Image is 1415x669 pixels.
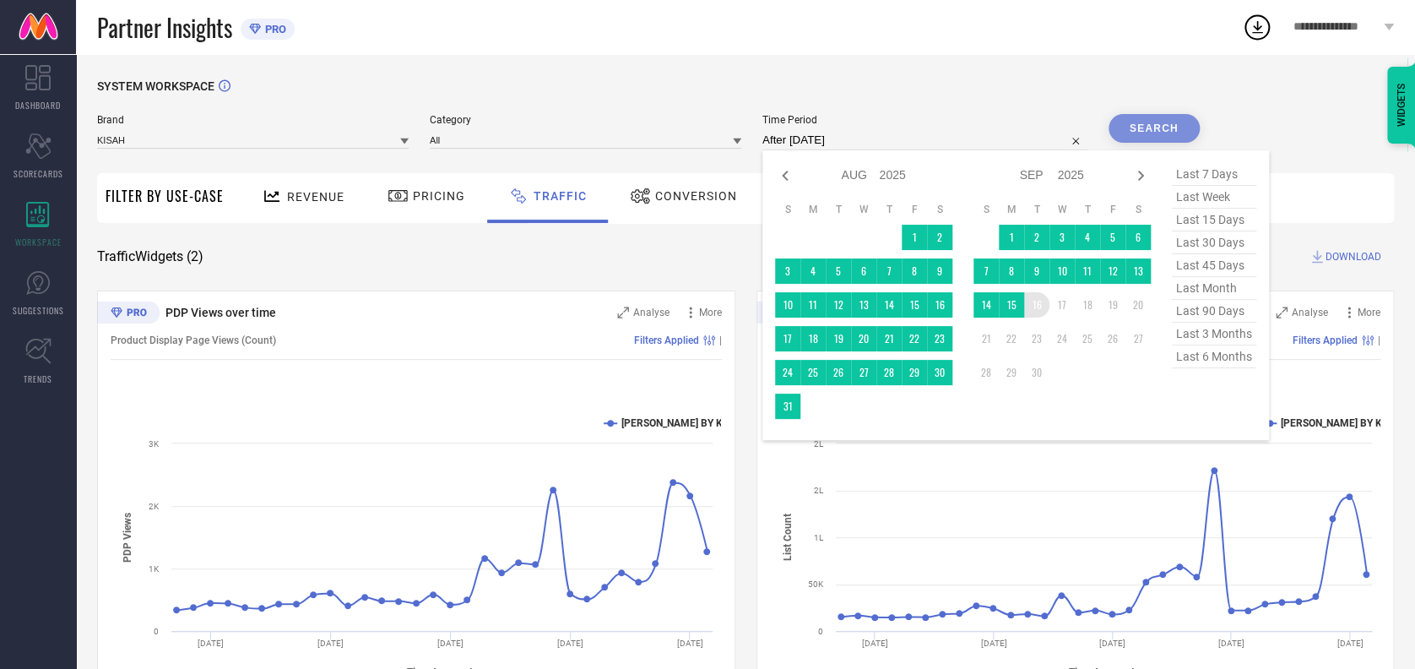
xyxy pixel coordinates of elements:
text: 1L [814,533,824,542]
span: Traffic [534,189,587,203]
td: Wed Sep 17 2025 [1049,292,1075,318]
th: Tuesday [826,203,851,216]
tspan: List Count [781,514,793,561]
span: last 7 days [1172,163,1256,186]
td: Tue Sep 02 2025 [1024,225,1049,250]
span: last week [1172,186,1256,209]
span: | [1378,334,1380,346]
span: DASHBOARD [15,99,61,111]
td: Tue Sep 16 2025 [1024,292,1049,318]
th: Sunday [775,203,800,216]
td: Sun Aug 24 2025 [775,360,800,385]
span: last 15 days [1172,209,1256,231]
th: Sunday [973,203,999,216]
td: Sun Sep 21 2025 [973,326,999,351]
td: Tue Aug 19 2025 [826,326,851,351]
td: Wed Sep 24 2025 [1049,326,1075,351]
td: Sat Aug 30 2025 [927,360,952,385]
td: Fri Aug 15 2025 [902,292,927,318]
text: 50K [808,579,824,589]
span: Pricing [413,189,465,203]
td: Mon Sep 22 2025 [999,326,1024,351]
text: 1K [149,564,160,574]
span: Conversion [655,189,737,203]
span: Category [430,114,741,126]
td: Mon Aug 18 2025 [800,326,826,351]
div: Premium [97,302,160,327]
td: Tue Sep 23 2025 [1024,326,1049,351]
td: Thu Sep 18 2025 [1075,292,1100,318]
span: DOWNLOAD [1326,248,1381,265]
svg: Zoom [617,307,629,318]
td: Sat Sep 27 2025 [1125,326,1151,351]
span: | [719,334,722,346]
span: last month [1172,277,1256,300]
div: Next month [1130,166,1151,186]
span: Partner Insights [97,10,232,45]
text: [PERSON_NAME] BY KISAH [1281,417,1405,429]
th: Friday [1100,203,1125,216]
text: 3K [149,439,160,449]
text: 2L [814,486,824,495]
span: SCORECARDS [14,167,63,180]
td: Thu Sep 04 2025 [1075,225,1100,250]
td: Tue Sep 30 2025 [1024,360,1049,385]
td: Thu Aug 21 2025 [876,326,902,351]
td: Tue Aug 05 2025 [826,258,851,284]
span: PDP Views over time [165,306,276,319]
tspan: PDP Views [122,512,133,562]
td: Sun Sep 07 2025 [973,258,999,284]
th: Thursday [876,203,902,216]
span: Filter By Use-Case [106,186,224,206]
text: 0 [154,627,159,636]
text: [DATE] [198,639,224,648]
td: Sun Sep 28 2025 [973,360,999,385]
th: Monday [800,203,826,216]
span: WORKSPACE [15,236,62,248]
td: Sun Sep 14 2025 [973,292,999,318]
td: Thu Aug 14 2025 [876,292,902,318]
th: Saturday [1125,203,1151,216]
td: Fri Sep 05 2025 [1100,225,1125,250]
td: Mon Aug 11 2025 [800,292,826,318]
td: Mon Sep 01 2025 [999,225,1024,250]
span: Filters Applied [1293,334,1358,346]
th: Monday [999,203,1024,216]
text: 2K [149,502,160,511]
text: 2L [814,439,824,449]
span: TRENDS [24,373,52,385]
td: Thu Aug 28 2025 [876,360,902,385]
div: Open download list [1242,12,1272,42]
td: Sun Aug 31 2025 [775,394,800,419]
td: Mon Sep 29 2025 [999,360,1024,385]
th: Tuesday [1024,203,1049,216]
span: Analyse [1292,307,1328,318]
td: Sat Sep 20 2025 [1125,292,1151,318]
td: Fri Sep 19 2025 [1100,292,1125,318]
td: Wed Aug 06 2025 [851,258,876,284]
span: Traffic Widgets ( 2 ) [97,248,203,265]
th: Thursday [1075,203,1100,216]
td: Mon Sep 08 2025 [999,258,1024,284]
td: Tue Aug 26 2025 [826,360,851,385]
text: [DATE] [677,639,703,648]
td: Fri Aug 29 2025 [902,360,927,385]
td: Thu Sep 11 2025 [1075,258,1100,284]
td: Sun Aug 03 2025 [775,258,800,284]
td: Sat Aug 02 2025 [927,225,952,250]
text: [DATE] [1217,639,1244,648]
td: Fri Aug 22 2025 [902,326,927,351]
td: Mon Sep 15 2025 [999,292,1024,318]
th: Friday [902,203,927,216]
td: Wed Sep 03 2025 [1049,225,1075,250]
td: Sat Aug 09 2025 [927,258,952,284]
td: Fri Aug 01 2025 [902,225,927,250]
span: Brand [97,114,409,126]
span: Filters Applied [634,334,699,346]
span: SYSTEM WORKSPACE [97,79,214,93]
span: Time Period [762,114,1087,126]
text: [DATE] [861,639,887,648]
span: last 3 months [1172,323,1256,345]
td: Wed Sep 10 2025 [1049,258,1075,284]
td: Fri Aug 08 2025 [902,258,927,284]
